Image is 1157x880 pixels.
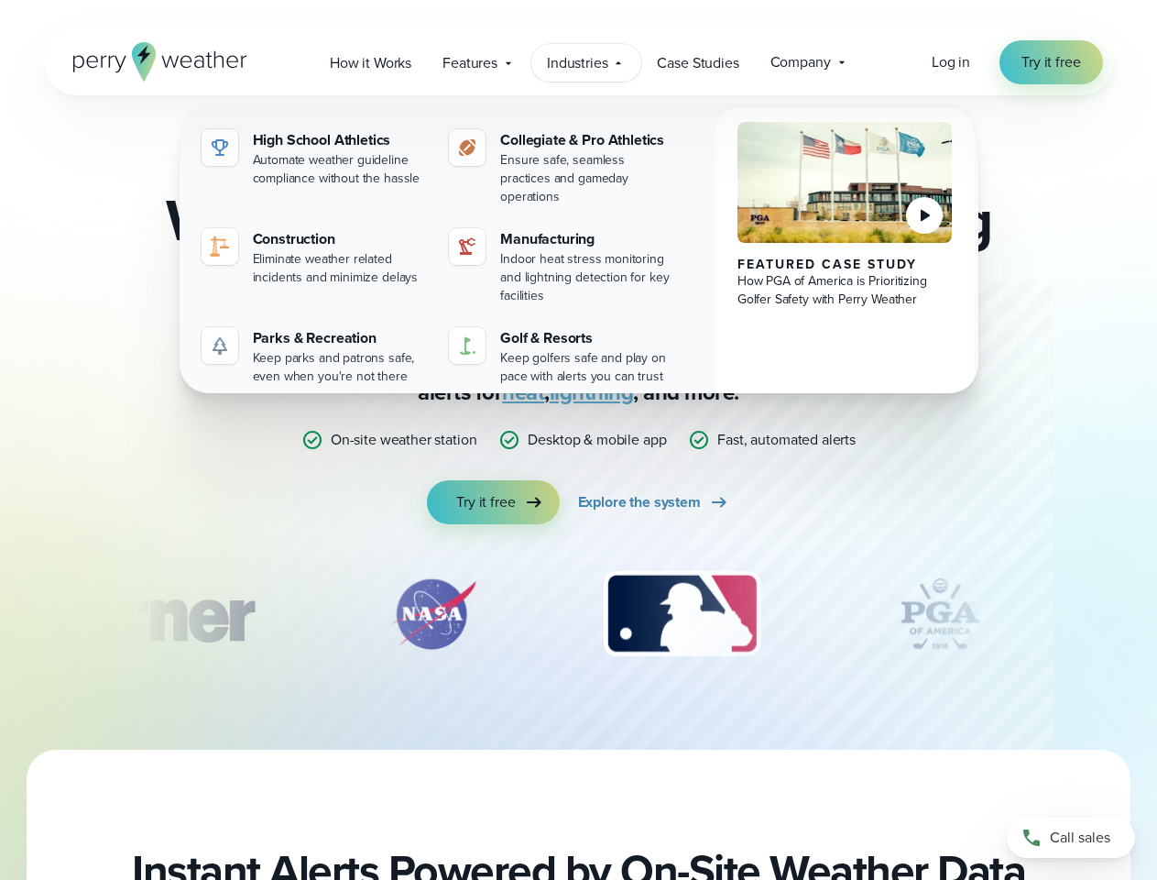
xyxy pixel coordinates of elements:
p: Desktop & mobile app [528,429,666,451]
a: construction perry weather Construction Eliminate weather related incidents and minimize delays [194,221,435,294]
h2: Weather Monitoring and Alerting System [136,191,1022,308]
img: golf-iconV2.svg [456,335,478,357]
a: Manufacturing Indoor heat stress monitoring and lightning detection for key facilities [442,221,682,313]
a: Log in [932,51,970,73]
img: PGA of America [737,122,953,243]
div: Eliminate weather related incidents and minimize delays [253,250,428,287]
div: How PGA of America is Prioritizing Golfer Safety with Perry Weather [737,272,953,309]
div: Construction [253,228,428,250]
img: proathletics-icon@2x-1.svg [456,137,478,159]
a: PGA of America Featured Case Study How PGA of America is Prioritizing Golfer Safety with Perry We... [715,107,975,408]
div: Featured Case Study [737,258,953,272]
span: Try it free [1021,51,1080,73]
a: Golf & Resorts Keep golfers safe and play on pace with alerts you can trust [442,320,682,393]
div: High School Athletics [253,129,428,151]
span: Company [770,51,831,73]
img: PGA.svg [867,568,1013,660]
div: slideshow [136,568,1022,669]
a: Try it free [427,480,559,524]
div: Parks & Recreation [253,327,428,349]
img: NASA.svg [369,568,497,660]
a: Case Studies [641,44,754,82]
span: How it Works [330,52,411,74]
img: MLB.svg [585,568,779,660]
img: parks-icon-grey.svg [209,335,231,357]
div: 2 of 12 [369,568,497,660]
a: Collegiate & Pro Athletics Ensure safe, seamless practices and gameday operations [442,122,682,214]
span: Case Studies [657,52,738,74]
span: Industries [547,52,607,74]
img: highschool-icon.svg [209,137,231,159]
div: Keep golfers safe and play on pace with alerts you can trust [500,349,675,386]
img: Turner-Construction_1.svg [20,568,280,660]
a: Call sales [1007,818,1135,858]
div: Ensure safe, seamless practices and gameday operations [500,151,675,206]
img: mining-icon@2x.svg [456,236,478,258]
a: Explore the system [578,480,730,524]
a: Try it free [999,40,1102,84]
span: Try it free [456,491,515,513]
div: Manufacturing [500,228,675,250]
a: Parks & Recreation Keep parks and patrons safe, even when you're not there [194,320,435,393]
span: Features [442,52,497,74]
div: 4 of 12 [867,568,1013,660]
span: Call sales [1050,827,1110,849]
a: How it Works [314,44,427,82]
a: High School Athletics Automate weather guideline compliance without the hassle [194,122,435,195]
img: construction perry weather [209,236,231,258]
p: On-site weather station [331,429,477,451]
p: Stop relying on weather apps with inaccurate data — Perry Weather delivers certainty with , accur... [213,319,945,407]
div: 1 of 12 [20,568,280,660]
div: Golf & Resorts [500,327,675,349]
p: Fast, automated alerts [717,429,856,451]
div: 3 of 12 [585,568,779,660]
div: Indoor heat stress monitoring and lightning detection for key facilities [500,250,675,305]
span: Log in [932,51,970,72]
div: Keep parks and patrons safe, even when you're not there [253,349,428,386]
div: Collegiate & Pro Athletics [500,129,675,151]
div: Automate weather guideline compliance without the hassle [253,151,428,188]
span: Explore the system [578,491,701,513]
